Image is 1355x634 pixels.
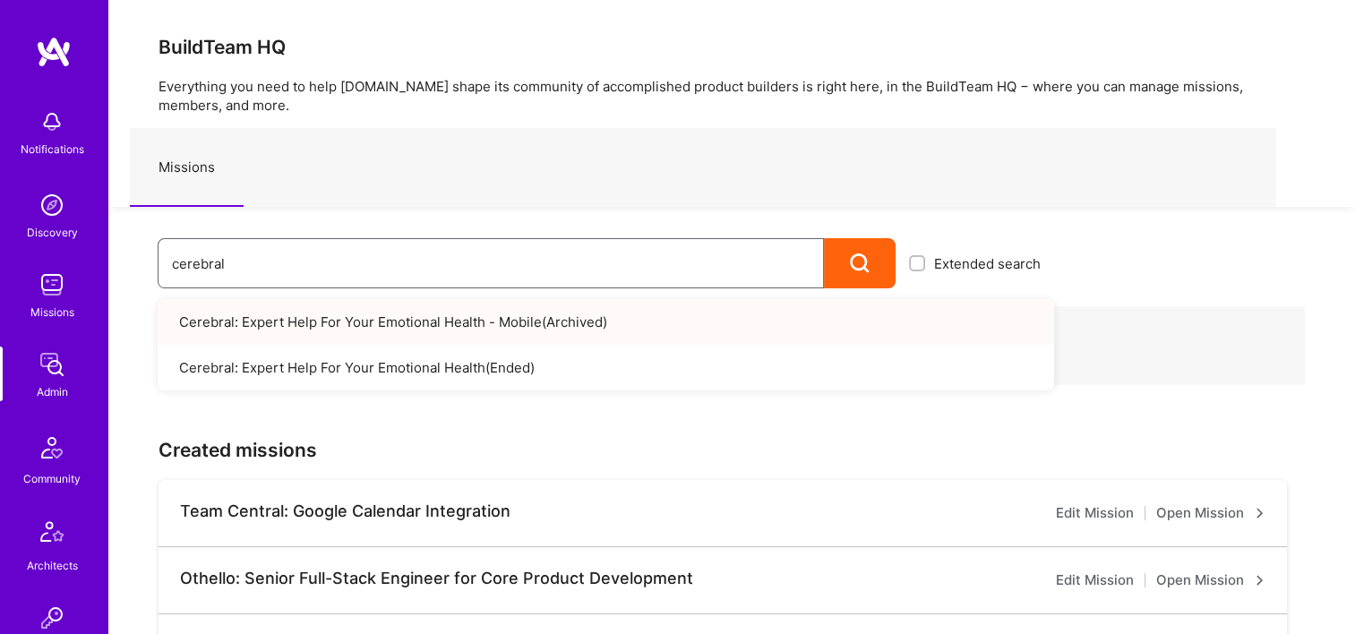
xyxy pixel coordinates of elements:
[1156,570,1265,591] a: Open Mission
[34,104,70,140] img: bell
[23,469,81,488] div: Community
[1056,570,1134,591] a: Edit Mission
[36,36,72,68] img: logo
[37,382,68,401] div: Admin
[158,345,1054,390] a: Cerebral: Expert Help For Your Emotional Health(Ended)
[34,187,70,223] img: discovery
[34,267,70,303] img: teamwork
[1156,502,1265,524] a: Open Mission
[21,140,84,158] div: Notifications
[180,501,510,521] div: Team Central: Google Calendar Integration
[158,299,1054,345] a: Cerebral: Expert Help For Your Emotional Health - Mobile(Archived)
[180,569,693,588] div: Othello: Senior Full-Stack Engineer for Core Product Development
[130,129,244,207] a: Missions
[1255,508,1265,518] i: icon ArrowRight
[30,426,73,469] img: Community
[30,513,73,556] img: Architects
[934,254,1041,273] span: Extended search
[27,556,78,575] div: Architects
[1255,575,1265,586] i: icon ArrowRight
[27,223,78,242] div: Discovery
[1056,502,1134,524] a: Edit Mission
[159,77,1305,115] p: Everything you need to help [DOMAIN_NAME] shape its community of accomplished product builders is...
[159,439,1305,461] h3: Created missions
[34,347,70,382] img: admin teamwork
[850,253,870,274] i: icon Search
[159,36,1305,58] h3: BuildTeam HQ
[172,241,810,287] input: What type of mission are you looking for?
[30,303,74,321] div: Missions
